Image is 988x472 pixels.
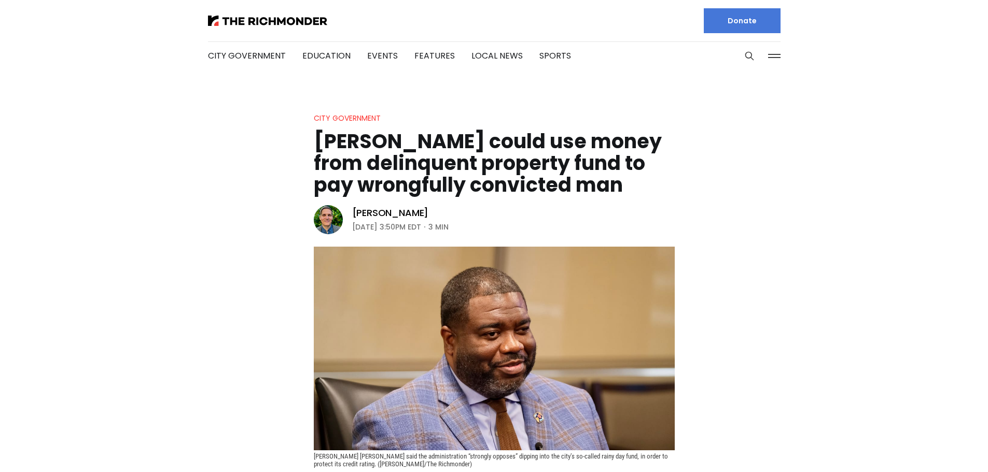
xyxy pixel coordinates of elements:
[539,50,571,62] a: Sports
[208,16,327,26] img: The Richmonder
[352,207,429,219] a: [PERSON_NAME]
[208,50,286,62] a: City Government
[314,452,670,468] span: [PERSON_NAME] [PERSON_NAME] said the administration “strongly opposes” dipping into the city’s so...
[302,50,351,62] a: Education
[742,48,757,64] button: Search this site
[314,205,343,234] img: Graham Moomaw
[704,8,781,33] a: Donate
[414,50,455,62] a: Features
[314,113,381,123] a: City Government
[471,50,523,62] a: Local News
[314,131,675,196] h1: [PERSON_NAME] could use money from delinquent property fund to pay wrongfully convicted man
[428,221,449,233] span: 3 min
[352,221,421,233] time: [DATE] 3:50PM EDT
[900,421,988,472] iframe: portal-trigger
[367,50,398,62] a: Events
[314,247,675,450] img: Richmond could use money from delinquent property fund to pay wrongfully convicted man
